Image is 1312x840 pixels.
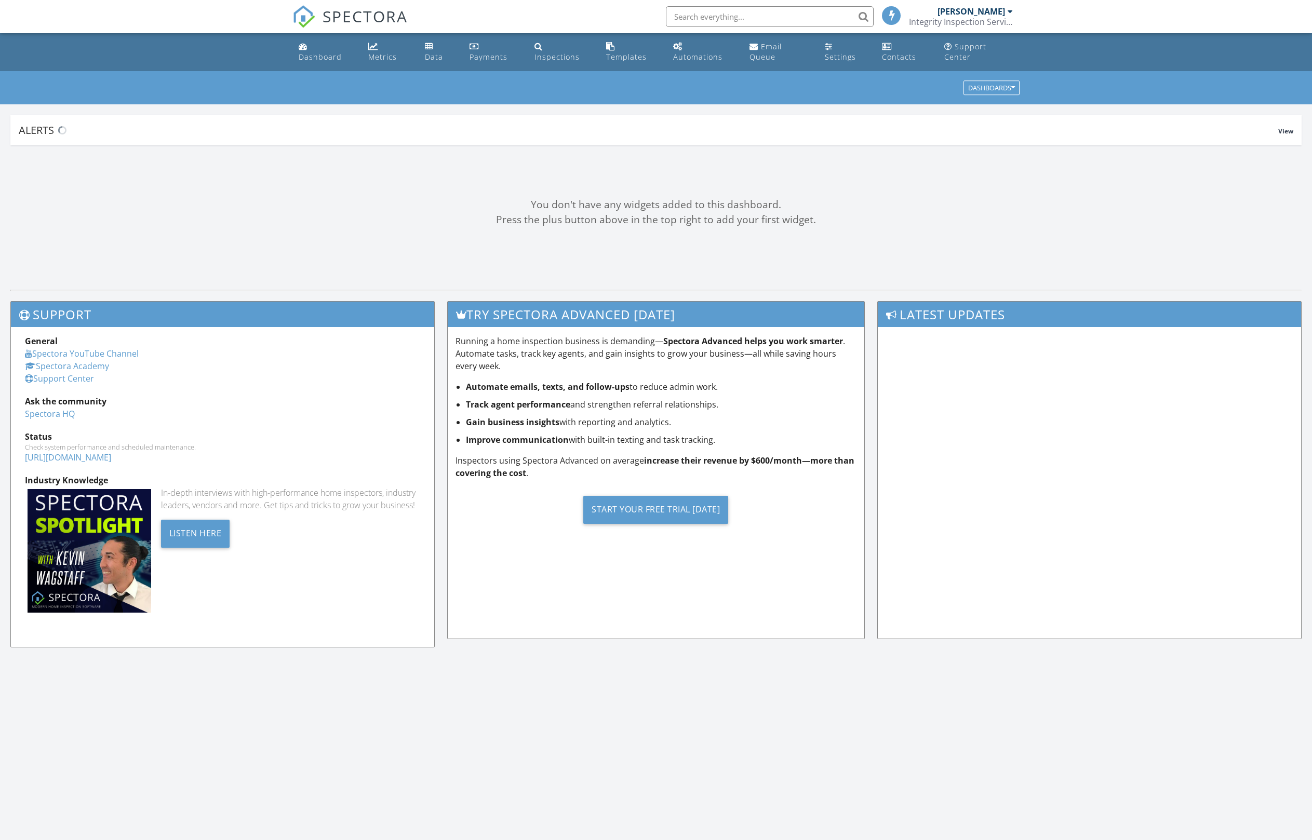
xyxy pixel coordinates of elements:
a: Metrics [364,37,412,67]
h3: Latest Updates [878,302,1301,327]
li: and strengthen referral relationships. [466,398,857,411]
div: You don't have any widgets added to this dashboard. [10,197,1302,212]
div: Data [425,52,443,62]
a: Spectora HQ [25,408,75,419]
strong: Track agent performance [466,399,570,410]
img: Spectoraspolightmain [28,489,151,613]
div: Automations [673,52,722,62]
p: Running a home inspection business is demanding— . Automate tasks, track key agents, and gain ins... [456,335,857,372]
div: [PERSON_NAME] [938,6,1005,17]
a: Payments [465,37,522,67]
a: Inspections [530,37,593,67]
a: Listen Here [161,527,230,538]
strong: Automate emails, texts, and follow-ups [466,381,630,392]
button: Dashboards [963,81,1020,96]
div: Dashboard [299,52,342,62]
div: Inspections [534,52,580,62]
div: Contacts [882,52,916,62]
h3: Try spectora advanced [DATE] [448,302,865,327]
div: Payments [470,52,507,62]
a: Start Your Free Trial [DATE] [456,487,857,532]
div: Integrity Inspection Services LLC [909,17,1013,27]
h3: Support [11,302,434,327]
strong: Improve communication [466,434,569,445]
div: Status [25,430,420,443]
input: Search everything... [666,6,874,27]
a: Automations (Basic) [669,37,737,67]
strong: increase their revenue by $600/month—more than covering the cost [456,455,854,479]
div: Email Queue [749,42,782,62]
div: Ask the community [25,395,420,408]
div: Dashboards [968,85,1015,92]
img: The Best Home Inspection Software - Spectora [292,5,315,28]
div: Metrics [368,52,397,62]
span: SPECTORA [323,5,408,27]
strong: Spectora Advanced helps you work smarter [663,335,843,347]
a: Contacts [878,37,931,67]
strong: Gain business insights [466,416,559,428]
div: Alerts [19,123,1278,137]
div: Industry Knowledge [25,474,420,486]
a: SPECTORA [292,14,408,36]
a: Settings [821,37,869,67]
div: Check system performance and scheduled maintenance. [25,443,420,451]
a: Spectora YouTube Channel [25,348,139,359]
a: Support Center [25,373,94,384]
a: Data [421,37,457,67]
div: Listen Here [161,520,230,548]
a: Dashboard [294,37,356,67]
a: Support Center [940,37,1018,67]
div: Support Center [944,42,986,62]
li: with built-in texting and task tracking. [466,433,857,446]
strong: General [25,335,58,347]
a: [URL][DOMAIN_NAME] [25,452,111,463]
div: In-depth interviews with high-performance home inspectors, industry leaders, vendors and more. Ge... [161,486,420,511]
div: Press the plus button above in the top right to add your first widget. [10,212,1302,227]
a: Spectora Academy [25,360,109,372]
div: Settings [825,52,856,62]
p: Inspectors using Spectora Advanced on average . [456,454,857,479]
div: Templates [606,52,647,62]
span: View [1278,127,1293,136]
div: Start Your Free Trial [DATE] [583,496,728,524]
li: with reporting and analytics. [466,416,857,428]
a: Templates [602,37,661,67]
a: Email Queue [745,37,813,67]
li: to reduce admin work. [466,381,857,393]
